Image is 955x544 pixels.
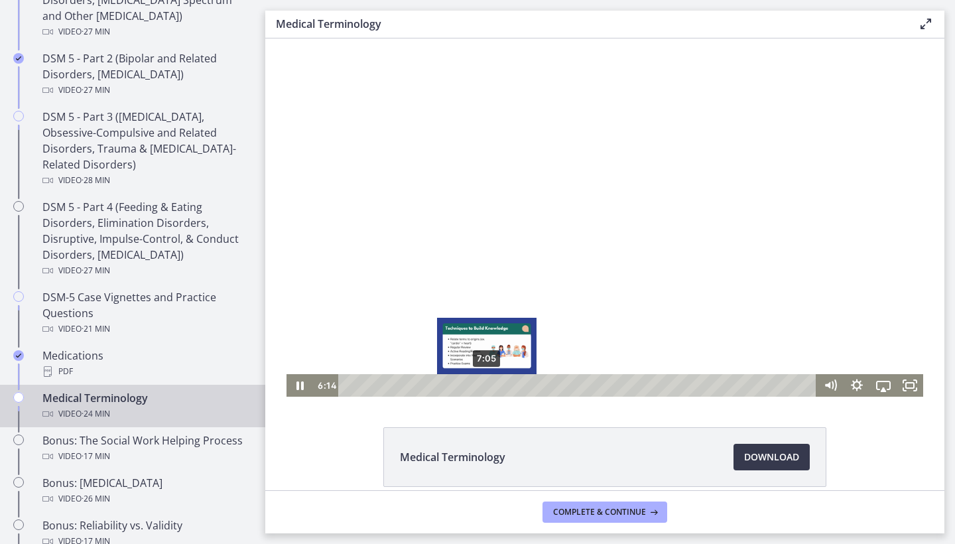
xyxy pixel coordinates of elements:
[42,172,249,188] div: Video
[42,364,249,379] div: PDF
[42,50,249,98] div: DSM 5 - Part 2 (Bipolar and Related Disorders, [MEDICAL_DATA])
[82,263,110,279] span: · 27 min
[42,82,249,98] div: Video
[42,24,249,40] div: Video
[42,491,249,507] div: Video
[82,448,110,464] span: · 17 min
[82,491,110,507] span: · 26 min
[42,199,249,279] div: DSM 5 - Part 4 (Feeding & Eating Disorders, Elimination Disorders, Disruptive, Impulse-Control, &...
[42,448,249,464] div: Video
[82,24,110,40] span: · 27 min
[605,336,631,358] button: Airplay
[400,449,505,465] span: Medical Terminology
[42,406,249,422] div: Video
[82,321,110,337] span: · 21 min
[733,444,810,470] a: Download
[42,263,249,279] div: Video
[276,16,897,32] h3: Medical Terminology
[82,82,110,98] span: · 27 min
[42,390,249,422] div: Medical Terminology
[265,38,944,397] iframe: Video Lesson
[42,433,249,464] div: Bonus: The Social Work Helping Process
[42,348,249,379] div: Medications
[13,350,24,361] i: Completed
[82,172,110,188] span: · 28 min
[42,321,249,337] div: Video
[553,507,646,517] span: Complete & continue
[42,109,249,188] div: DSM 5 - Part 3 ([MEDICAL_DATA], Obsessive-Compulsive and Related Disorders, Trauma & [MEDICAL_DAT...
[744,449,799,465] span: Download
[552,336,578,358] button: Mute
[542,502,667,523] button: Complete & continue
[631,336,658,358] button: Fullscreen
[578,336,605,358] button: Show settings menu
[42,289,249,337] div: DSM-5 Case Vignettes and Practice Questions
[13,53,24,64] i: Completed
[42,475,249,507] div: Bonus: [MEDICAL_DATA]
[82,406,110,422] span: · 24 min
